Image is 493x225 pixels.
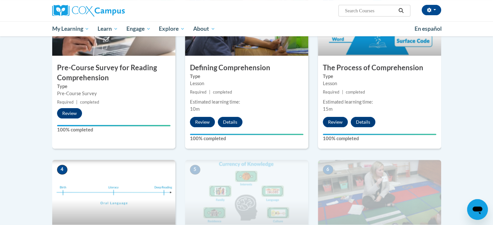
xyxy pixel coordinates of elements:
span: Required [190,90,206,95]
span: 10m [190,106,200,112]
span: Required [57,100,74,105]
div: Lesson [190,80,303,87]
button: Details [218,117,242,127]
label: 100% completed [190,135,303,142]
a: My Learning [48,21,94,36]
span: Learn [98,25,118,33]
iframe: Button to launch messaging window [467,199,488,220]
span: completed [80,100,99,105]
span: completed [213,90,232,95]
button: Details [351,117,375,127]
label: Type [323,73,436,80]
a: Learn [93,21,122,36]
label: 100% completed [57,126,170,133]
label: 100% completed [323,135,436,142]
button: Account Settings [422,5,441,15]
span: 5 [190,165,200,174]
span: My Learning [52,25,89,33]
a: En español [410,22,446,36]
span: | [76,100,77,105]
h3: The Process of Comprehension [318,63,441,73]
a: Engage [122,21,155,36]
span: En español [415,25,442,32]
span: | [209,90,210,95]
div: Main menu [42,21,451,36]
label: Type [190,73,303,80]
span: About [193,25,215,33]
h3: Pre-Course Survey for Reading Comprehension [52,63,175,83]
span: completed [346,90,365,95]
button: Review [57,108,82,118]
h3: Defining Comprehension [185,63,308,73]
a: Explore [155,21,189,36]
div: Pre-Course Survey [57,90,170,97]
span: Required [323,90,339,95]
div: Lesson [323,80,436,87]
input: Search Courses [344,7,396,15]
span: 6 [323,165,333,174]
span: 4 [57,165,67,174]
button: Review [323,117,348,127]
a: About [189,21,219,36]
div: Your progress [190,134,303,135]
div: Your progress [323,134,436,135]
button: Review [190,117,215,127]
span: | [342,90,343,95]
img: Cox Campus [52,5,125,17]
a: Cox Campus [52,5,175,17]
button: Search [396,7,406,15]
label: Type [57,83,170,90]
img: Course Image [185,160,308,225]
img: Course Image [318,160,441,225]
div: Estimated learning time: [323,98,436,106]
div: Estimated learning time: [190,98,303,106]
span: 15m [323,106,333,112]
div: Your progress [57,125,170,126]
span: Engage [126,25,151,33]
span: Explore [159,25,185,33]
img: Course Image [52,160,175,225]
